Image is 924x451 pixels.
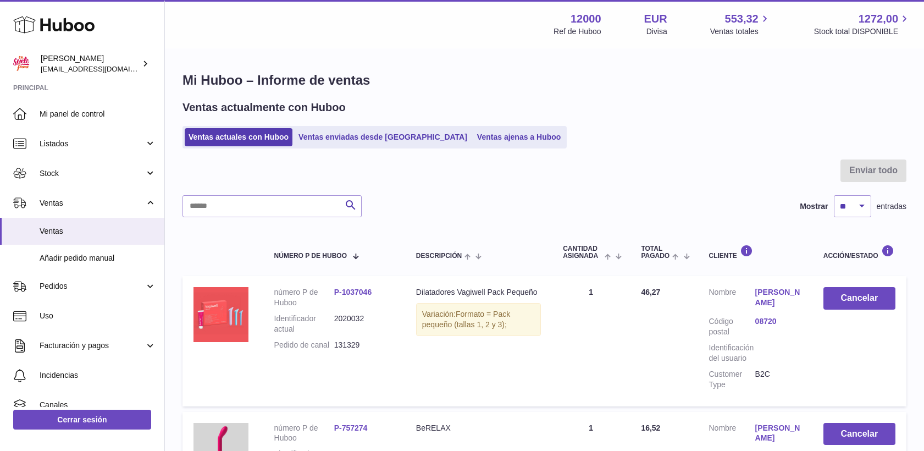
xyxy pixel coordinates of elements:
[823,245,895,260] div: Acción/Estado
[40,168,145,179] span: Stock
[274,252,347,260] span: número P de Huboo
[416,252,462,260] span: Descripción
[755,316,801,327] a: 08720
[646,26,667,37] div: Divisa
[554,26,601,37] div: Ref de Huboo
[40,109,156,119] span: Mi panel de control
[40,340,145,351] span: Facturación y pagos
[709,245,801,260] div: Cliente
[274,423,334,444] dt: número P de Huboo
[40,226,156,237] span: Ventas
[709,343,755,364] dt: Identificación del usuario
[552,276,630,406] td: 1
[563,245,602,260] span: Cantidad ASIGNADA
[641,424,660,432] span: 16,52
[416,423,541,433] div: BeRELAX
[193,287,248,342] img: Vagiwell-pack-3-pequeno.jpg
[182,100,346,115] h2: Ventas actualmente con Huboo
[416,287,541,298] div: Dilatadores Vagiwell Pack Pequeño
[709,316,755,337] dt: Código postal
[41,53,140,74] div: [PERSON_NAME]
[40,139,145,149] span: Listados
[823,423,895,446] button: Cancelar
[40,253,156,263] span: Añadir pedido manual
[40,198,145,208] span: Ventas
[755,369,801,390] dd: B2C
[40,281,145,291] span: Pedidos
[814,12,911,37] a: 1272,00 Stock total DISPONIBLE
[473,128,565,146] a: Ventas ajenas a Huboo
[641,288,660,296] span: 46,27
[185,128,292,146] a: Ventas actuales con Huboo
[800,201,828,212] label: Mostrar
[40,400,156,410] span: Canales
[710,26,771,37] span: Ventas totales
[755,423,801,444] a: [PERSON_NAME]
[182,71,906,89] h1: Mi Huboo – Informe de ventas
[274,340,334,350] dt: Pedido de canal
[416,303,541,336] div: Variación:
[13,410,151,430] a: Cerrar sesión
[710,12,771,37] a: 553,32 Ventas totales
[709,369,755,390] dt: Customer Type
[814,26,911,37] span: Stock total DISPONIBLE
[823,287,895,310] button: Cancelar
[709,423,755,447] dt: Nombre
[859,12,898,26] span: 1272,00
[334,340,394,350] dd: 131329
[334,313,394,334] dd: 2020032
[274,287,334,308] dt: número P de Huboo
[571,12,601,26] strong: 12000
[334,288,372,296] a: P-1037046
[334,424,368,432] a: P-757274
[274,313,334,334] dt: Identificador actual
[40,370,156,381] span: Incidencias
[709,287,755,311] dt: Nombre
[877,201,906,212] span: entradas
[422,310,510,329] span: Formato = Pack pequeño (tallas 1, 2 y 3);
[295,128,471,146] a: Ventas enviadas desde [GEOGRAPHIC_DATA]
[644,12,667,26] strong: EUR
[40,311,156,321] span: Uso
[755,287,801,308] a: [PERSON_NAME]
[13,56,30,72] img: mar@ensuelofirme.com
[725,12,759,26] span: 553,32
[641,245,670,260] span: Total pagado
[41,64,162,73] span: [EMAIL_ADDRESS][DOMAIN_NAME]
